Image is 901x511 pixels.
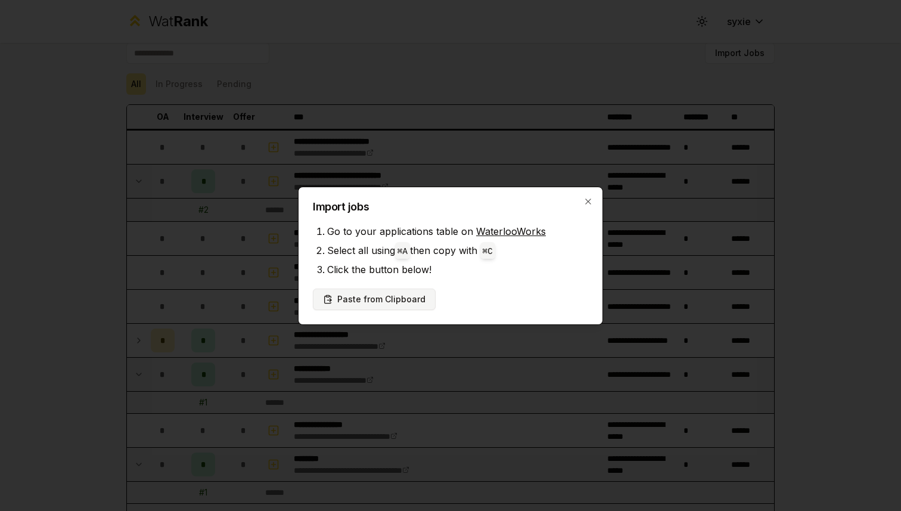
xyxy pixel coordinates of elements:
code: ⌘ A [397,247,408,256]
li: Click the button below! [327,260,588,279]
button: Paste from Clipboard [313,289,436,310]
h2: Import jobs [313,202,588,212]
li: Go to your applications table on [327,222,588,241]
li: Select all using then copy with [327,241,588,260]
a: WaterlooWorks [476,225,546,237]
code: ⌘ C [483,247,493,256]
